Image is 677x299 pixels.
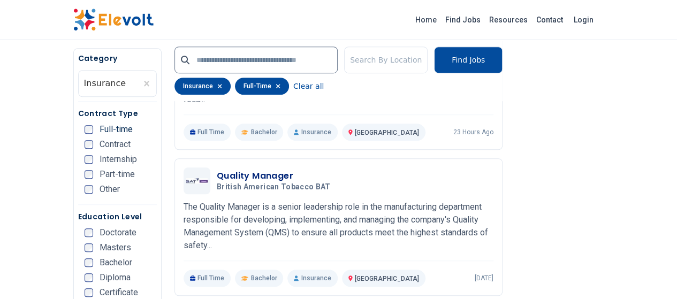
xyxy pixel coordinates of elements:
span: Bachelor [250,274,277,282]
p: Full Time [184,124,231,141]
p: Insurance [287,270,337,287]
a: Resources [485,11,532,28]
a: British American Tobacco BATQuality ManagerBritish American Tobacco BATThe Quality Manager is a s... [184,167,493,287]
span: Doctorate [100,228,136,237]
input: Certificate [85,288,93,297]
input: Full-time [85,125,93,134]
h3: Quality Manager [217,170,335,182]
span: [GEOGRAPHIC_DATA] [355,129,419,136]
button: Clear all [293,78,324,95]
input: Masters [85,243,93,252]
span: Part-time [100,170,135,179]
input: Doctorate [85,228,93,237]
span: Masters [100,243,131,252]
input: Bachelor [85,258,93,267]
input: Diploma [85,273,93,282]
div: full-time [235,78,289,95]
p: The Quality Manager is a senior leadership role in the manufacturing department responsible for d... [184,201,493,252]
button: Find Jobs [434,47,503,73]
span: Full-time [100,125,133,134]
span: Other [100,185,120,194]
img: British American Tobacco BAT [186,178,208,183]
span: Diploma [100,273,131,282]
input: Contract [85,140,93,149]
p: [DATE] [475,274,493,282]
span: [GEOGRAPHIC_DATA] [355,275,419,282]
h5: Contract Type [78,108,157,119]
iframe: Chat Widget [623,248,677,299]
div: insurance [174,78,231,95]
span: Bachelor [100,258,132,267]
a: Home [411,11,441,28]
span: Bachelor [250,128,277,136]
input: Part-time [85,170,93,179]
h5: Category [78,53,157,64]
a: Find Jobs [441,11,485,28]
img: Elevolt [73,9,154,31]
h5: Education Level [78,211,157,222]
span: Contract [100,140,131,149]
input: Internship [85,155,93,164]
a: Contact [532,11,567,28]
a: Login [567,9,600,30]
span: Certificate [100,288,138,297]
p: 23 hours ago [453,128,493,136]
span: Internship [100,155,137,164]
input: Other [85,185,93,194]
p: Full Time [184,270,231,287]
span: British American Tobacco BAT [217,182,331,192]
p: Insurance [287,124,337,141]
